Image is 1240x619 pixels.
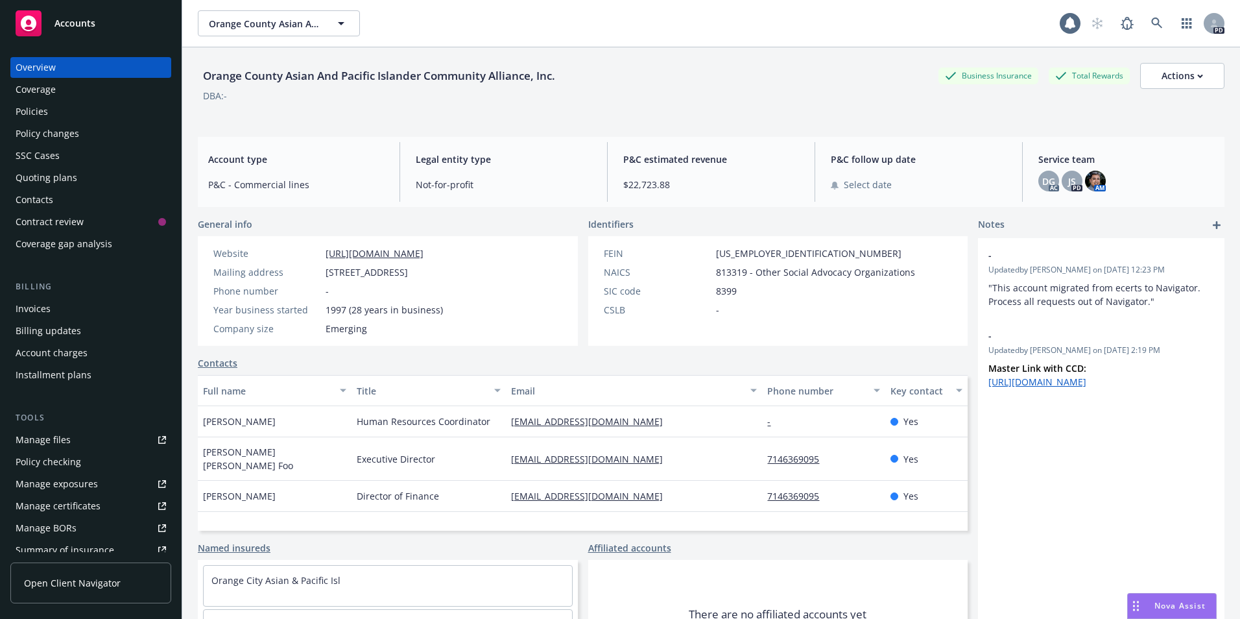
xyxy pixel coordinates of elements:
[357,415,490,428] span: Human Resources Coordinator
[604,303,711,317] div: CSLB
[198,541,270,555] a: Named insureds
[588,541,671,555] a: Affiliated accounts
[831,152,1007,166] span: P&C follow up date
[10,474,171,494] a: Manage exposures
[10,123,171,144] a: Policy changes
[10,365,171,385] a: Installment plans
[767,384,866,398] div: Phone number
[203,415,276,428] span: [PERSON_NAME]
[352,375,505,406] button: Title
[16,145,60,166] div: SSC Cases
[10,280,171,293] div: Billing
[511,453,673,465] a: [EMAIL_ADDRESS][DOMAIN_NAME]
[903,415,918,428] span: Yes
[716,284,737,298] span: 8399
[903,452,918,466] span: Yes
[1042,175,1055,188] span: DG
[16,101,48,122] div: Policies
[767,453,829,465] a: 7146369095
[1140,63,1224,89] button: Actions
[213,284,320,298] div: Phone number
[903,489,918,503] span: Yes
[10,79,171,100] a: Coverage
[16,474,98,494] div: Manage exposures
[10,540,171,561] a: Summary of insurance
[988,264,1214,276] span: Updated by [PERSON_NAME] on [DATE] 12:23 PM
[10,167,171,188] a: Quoting plans
[416,178,591,191] span: Not-for-profit
[416,152,591,166] span: Legal entity type
[16,167,77,188] div: Quoting plans
[988,282,1203,308] span: "This account migrated from ecerts to Navigator. Process all requests out of Navigator."
[16,298,51,319] div: Invoices
[213,247,320,260] div: Website
[511,415,673,428] a: [EMAIL_ADDRESS][DOMAIN_NAME]
[506,375,763,406] button: Email
[326,284,329,298] span: -
[16,452,81,472] div: Policy checking
[511,490,673,502] a: [EMAIL_ADDRESS][DOMAIN_NAME]
[604,265,711,279] div: NAICS
[1085,171,1106,191] img: photo
[16,343,88,363] div: Account charges
[10,411,171,424] div: Tools
[10,57,171,78] a: Overview
[1144,10,1170,36] a: Search
[198,217,252,231] span: General info
[988,376,1086,388] a: [URL][DOMAIN_NAME]
[209,17,321,30] span: Orange County Asian And Pacific Islander Community Alliance, Inc.
[978,217,1005,233] span: Notes
[203,445,346,472] span: [PERSON_NAME] [PERSON_NAME] Foo
[16,518,77,539] div: Manage BORs
[604,247,711,260] div: FEIN
[716,265,915,279] span: 813319 - Other Social Advocacy Organizations
[198,10,360,36] button: Orange County Asian And Pacific Islander Community Alliance, Inc.
[213,303,320,317] div: Year business started
[978,319,1224,399] div: -Updatedby [PERSON_NAME] on [DATE] 2:19 PMMaster Link with CCD: [URL][DOMAIN_NAME]
[988,249,1180,262] span: -
[1084,10,1110,36] a: Start snowing
[1068,175,1076,188] span: JS
[16,189,53,210] div: Contacts
[988,345,1214,356] span: Updated by [PERSON_NAME] on [DATE] 2:19 PM
[16,321,81,341] div: Billing updates
[844,178,892,191] span: Select date
[16,430,71,450] div: Manage files
[1128,594,1144,618] div: Drag to move
[10,145,171,166] a: SSC Cases
[10,189,171,210] a: Contacts
[1162,64,1203,88] div: Actions
[326,265,408,279] span: [STREET_ADDRESS]
[10,212,171,232] a: Contract review
[203,489,276,503] span: [PERSON_NAME]
[16,540,114,561] div: Summary of insurance
[623,152,799,166] span: P&C estimated revenue
[357,384,486,398] div: Title
[10,452,171,472] a: Policy checking
[16,57,56,78] div: Overview
[767,490,829,502] a: 7146369095
[10,496,171,516] a: Manage certificates
[10,5,171,42] a: Accounts
[10,518,171,539] a: Manage BORs
[326,247,423,260] a: [URL][DOMAIN_NAME]
[10,430,171,450] a: Manage files
[978,238,1224,319] div: -Updatedby [PERSON_NAME] on [DATE] 12:23 PM"This account migrated from ecerts to Navigator. Proce...
[208,152,384,166] span: Account type
[1114,10,1140,36] a: Report a Bug
[357,452,435,466] span: Executive Director
[938,67,1038,84] div: Business Insurance
[1209,217,1224,233] a: add
[988,329,1180,343] span: -
[716,247,901,260] span: [US_EMPLOYER_IDENTIFICATION_NUMBER]
[1049,67,1130,84] div: Total Rewards
[10,321,171,341] a: Billing updates
[890,384,948,398] div: Key contact
[511,384,743,398] div: Email
[357,489,439,503] span: Director of Finance
[885,375,968,406] button: Key contact
[208,178,384,191] span: P&C - Commercial lines
[16,123,79,144] div: Policy changes
[198,67,560,84] div: Orange County Asian And Pacific Islander Community Alliance, Inc.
